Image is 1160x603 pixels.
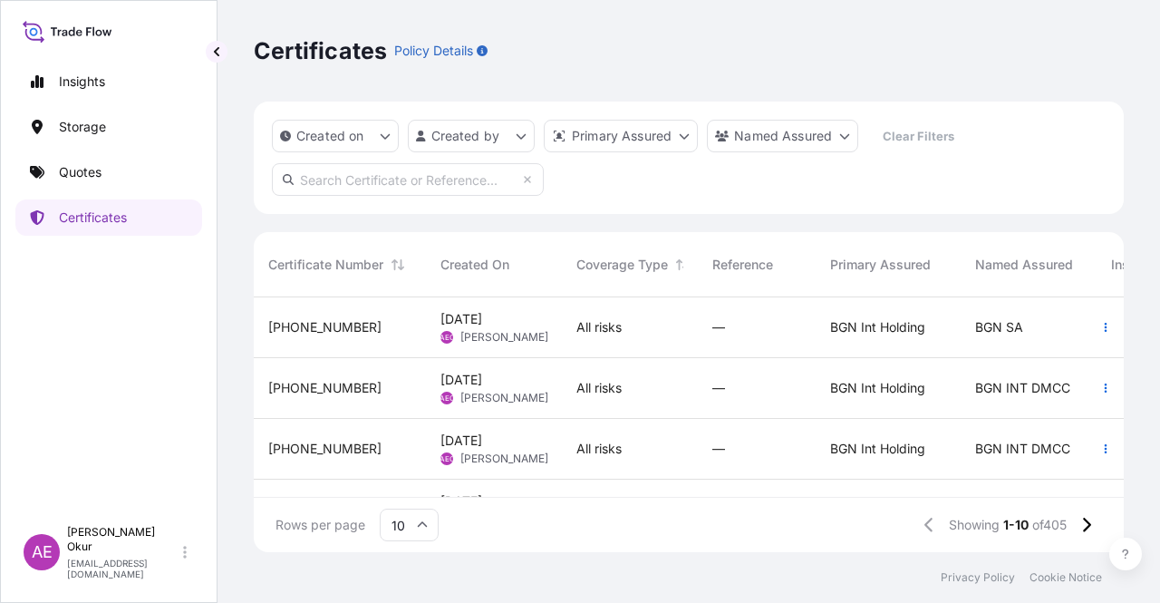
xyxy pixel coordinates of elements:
span: [DATE] [440,492,482,511]
span: — [712,318,725,336]
span: Named Assured [975,256,1073,274]
span: [PERSON_NAME] [460,330,548,345]
p: [EMAIL_ADDRESS][DOMAIN_NAME] [67,558,179,579]
button: distributor Filter options [544,120,698,152]
button: createdBy Filter options [408,120,535,152]
span: [PERSON_NAME] [460,391,548,405]
span: [PERSON_NAME] [460,452,548,466]
span: [PHONE_NUMBER] [268,440,382,458]
p: Insights [59,73,105,91]
p: Quotes [59,163,101,181]
span: [DATE] [440,371,482,389]
p: Clear Filters [883,127,954,145]
a: Storage [15,109,202,145]
span: Primary Assured [830,256,931,274]
span: Reference [712,256,773,274]
button: createdOn Filter options [272,120,399,152]
p: Created by [431,127,500,145]
span: BGN INT DMCC [975,379,1070,397]
p: Certificates [59,209,127,227]
p: Primary Assured [572,127,672,145]
span: — [712,379,725,397]
span: AEO [440,328,455,346]
span: BGN Int Holding [830,318,925,336]
span: All risks [576,379,622,397]
span: [DATE] [440,432,482,450]
span: — [712,440,725,458]
span: [DATE] [440,310,482,328]
a: Certificates [15,199,202,236]
span: All risks [576,440,622,458]
span: Showing [949,516,1000,534]
span: AEO [440,450,455,468]
p: Certificates [254,36,387,65]
span: AEO [440,389,455,407]
p: Named Assured [734,127,832,145]
span: Certificate Number [268,256,383,274]
span: BGN Int Holding [830,379,925,397]
button: Clear Filters [867,122,969,151]
span: Coverage Type [576,256,668,274]
span: Created On [440,256,509,274]
p: Created on [296,127,364,145]
span: All risks [576,318,622,336]
a: Cookie Notice [1029,570,1102,585]
span: BGN Int Holding [830,440,925,458]
input: Search Certificate or Reference... [272,163,544,196]
span: [PHONE_NUMBER] [268,379,382,397]
a: Privacy Policy [941,570,1015,585]
button: Sort [387,254,409,276]
button: cargoOwner Filter options [707,120,858,152]
span: AE [32,543,53,561]
span: [PHONE_NUMBER] [268,318,382,336]
span: BGN SA [975,318,1023,336]
p: Policy Details [394,42,473,60]
span: BGN INT DMCC [975,440,1070,458]
button: Sort [672,254,693,276]
p: [PERSON_NAME] Okur [67,525,179,554]
span: Rows per page [275,516,365,534]
span: of 405 [1032,516,1067,534]
a: Insights [15,63,202,100]
a: Quotes [15,154,202,190]
span: 1-10 [1003,516,1029,534]
p: Storage [59,118,106,136]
